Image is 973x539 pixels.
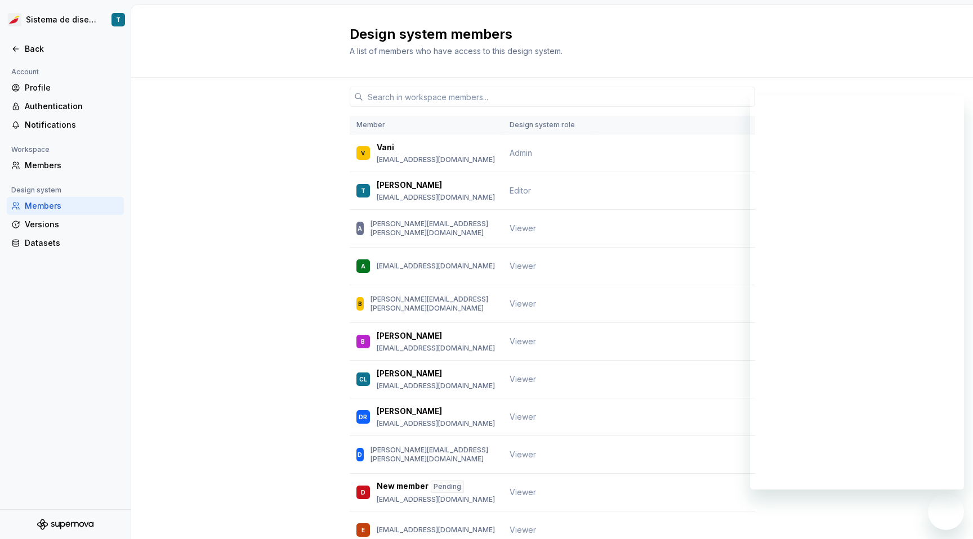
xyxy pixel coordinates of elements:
[377,330,442,342] p: [PERSON_NAME]
[25,237,119,249] div: Datasets
[377,406,442,417] p: [PERSON_NAME]
[750,96,964,489] iframe: Ventana de mensajería
[25,160,119,171] div: Members
[510,298,536,309] span: Viewer
[116,15,120,24] div: T
[377,344,495,353] p: [EMAIL_ADDRESS][DOMAIN_NAME]
[928,494,964,530] iframe: Botón para iniciar la ventana de mensajería, conversación en curso
[377,142,394,153] p: Vani
[510,223,536,234] span: Viewer
[26,14,98,25] div: Sistema de diseño Iberia
[350,116,503,134] th: Member
[377,381,495,390] p: [EMAIL_ADDRESS][DOMAIN_NAME]
[7,97,124,115] a: Authentication
[361,524,365,536] div: E
[510,185,531,196] span: Editor
[7,40,124,58] a: Back
[361,147,365,159] div: V
[510,524,536,536] span: Viewer
[37,519,93,530] svg: Supernova Logo
[7,116,124,134] a: Notifications
[377,193,495,202] p: [EMAIL_ADDRESS][DOMAIN_NAME]
[7,143,54,156] div: Workspace
[358,298,362,309] div: B
[350,46,563,56] span: A list of members who have access to this design system.
[359,374,367,385] div: CL
[510,411,536,423] span: Viewer
[377,368,442,379] p: [PERSON_NAME]
[377,525,495,534] p: [EMAIL_ADDRESS][DOMAIN_NAME]
[377,155,495,164] p: [EMAIL_ADDRESS][DOMAIN_NAME]
[7,156,124,174] a: Members
[371,446,496,464] p: [PERSON_NAME][EMAIL_ADDRESS][PERSON_NAME][DOMAIN_NAME]
[377,262,495,271] p: [EMAIL_ADDRESS][DOMAIN_NAME]
[350,25,742,43] h2: Design system members
[7,197,124,215] a: Members
[371,219,496,237] p: [PERSON_NAME][EMAIL_ADDRESS][PERSON_NAME][DOMAIN_NAME]
[510,374,536,385] span: Viewer
[510,260,536,272] span: Viewer
[7,183,66,197] div: Design system
[359,411,367,423] div: DR
[377,179,442,191] p: [PERSON_NAME]
[25,219,119,230] div: Versions
[377,480,429,493] p: New member
[377,495,495,504] p: [EMAIL_ADDRESS][DOMAIN_NAME]
[25,43,119,55] div: Back
[2,7,128,32] button: Sistema de diseño IberiaT
[7,65,43,79] div: Account
[358,449,362,460] div: D
[510,336,536,347] span: Viewer
[7,215,124,233] a: Versions
[25,101,119,112] div: Authentication
[361,185,365,196] div: T
[510,147,532,159] span: Admin
[510,120,587,129] div: Design system role
[377,419,495,428] p: [EMAIL_ADDRESS][DOMAIN_NAME]
[25,200,119,212] div: Members
[361,336,365,347] div: B
[363,87,755,107] input: Search in workspace members...
[361,260,365,272] div: A
[7,234,124,252] a: Datasets
[25,119,119,131] div: Notifications
[25,82,119,93] div: Profile
[510,449,536,460] span: Viewer
[7,79,124,97] a: Profile
[8,13,21,26] img: 55604660-494d-44a9-beb2-692398e9940a.png
[361,487,365,498] div: D
[431,480,464,493] div: Pending
[510,487,536,498] span: Viewer
[371,295,496,313] p: [PERSON_NAME][EMAIL_ADDRESS][PERSON_NAME][DOMAIN_NAME]
[358,223,362,234] div: A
